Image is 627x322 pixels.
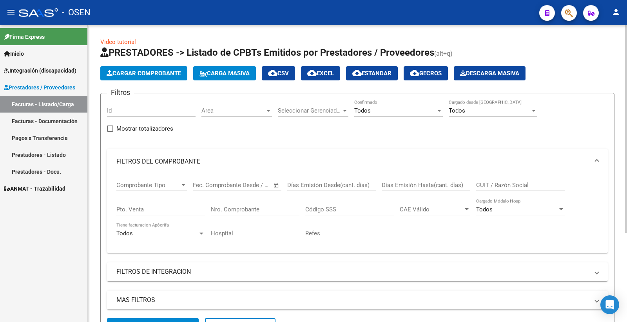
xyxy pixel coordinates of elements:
span: Integración (discapacidad) [4,66,76,75]
mat-icon: menu [6,7,16,17]
button: Open calendar [272,181,281,190]
button: EXCEL [301,66,340,80]
button: CSV [262,66,295,80]
mat-icon: cloud_download [352,68,362,78]
span: ANMAT - Trazabilidad [4,184,65,193]
div: Open Intercom Messenger [600,295,619,314]
h3: Filtros [107,87,134,98]
span: Todos [354,107,371,114]
mat-expansion-panel-header: MAS FILTROS [107,291,608,309]
mat-icon: person [611,7,621,17]
span: Cargar Comprobante [107,70,181,77]
button: Estandar [346,66,398,80]
span: Carga Masiva [199,70,250,77]
app-download-masive: Descarga masiva de comprobantes (adjuntos) [454,66,526,80]
mat-icon: cloud_download [268,68,277,78]
mat-icon: cloud_download [307,68,317,78]
button: Carga Masiva [193,66,256,80]
span: Prestadores / Proveedores [4,83,75,92]
mat-expansion-panel-header: FILTROS DE INTEGRACION [107,262,608,281]
span: Descarga Masiva [460,70,519,77]
span: Seleccionar Gerenciador [278,107,341,114]
mat-panel-title: FILTROS DE INTEGRACION [116,267,589,276]
button: Descarga Masiva [454,66,526,80]
span: PRESTADORES -> Listado de CPBTs Emitidos por Prestadores / Proveedores [100,47,434,58]
div: FILTROS DEL COMPROBANTE [107,174,608,253]
button: Gecros [404,66,448,80]
span: Gecros [410,70,442,77]
span: Todos [476,206,493,213]
input: Fecha fin [232,182,270,189]
span: EXCEL [307,70,334,77]
span: CAE Válido [400,206,463,213]
a: Video tutorial [100,38,136,45]
span: - OSEN [62,4,91,21]
span: Mostrar totalizadores [116,124,173,133]
mat-panel-title: MAS FILTROS [116,296,589,304]
span: Inicio [4,49,24,58]
span: Estandar [352,70,391,77]
span: Todos [449,107,465,114]
span: Comprobante Tipo [116,182,180,189]
mat-panel-title: FILTROS DEL COMPROBANTE [116,157,589,166]
button: Cargar Comprobante [100,66,187,80]
span: CSV [268,70,289,77]
span: Todos [116,230,133,237]
mat-expansion-panel-header: FILTROS DEL COMPROBANTE [107,149,608,174]
span: Firma Express [4,33,45,41]
span: Area [201,107,265,114]
input: Fecha inicio [193,182,225,189]
mat-icon: cloud_download [410,68,419,78]
span: (alt+q) [434,50,453,57]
